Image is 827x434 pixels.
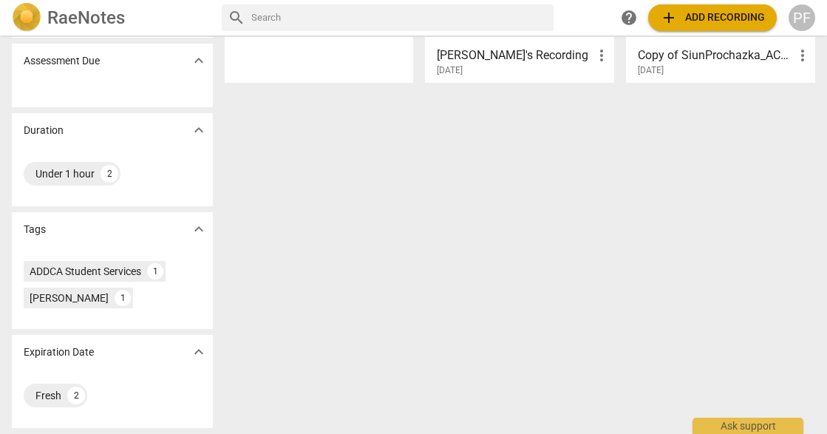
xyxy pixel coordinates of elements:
span: expand_more [190,121,208,139]
div: Under 1 hour [35,166,95,181]
h3: Sophie Rob's Recording [437,47,593,64]
p: Tags [24,222,46,237]
span: Add recording [660,9,765,27]
span: expand_more [190,343,208,361]
img: Logo [12,3,41,33]
div: 2 [67,387,85,404]
p: Expiration Date [24,345,94,360]
span: search [228,9,245,27]
h2: RaeNotes [47,7,125,28]
span: expand_more [190,220,208,238]
span: add [660,9,678,27]
div: Fresh [35,388,61,403]
button: PF [789,4,815,31]
button: Show more [188,341,210,363]
a: LogoRaeNotes [12,3,210,33]
span: help [620,9,638,27]
h3: Copy of SiunProchazka_ACCG [638,47,794,64]
div: ADDCA Student Services [30,264,141,279]
span: [DATE] [638,64,664,77]
input: Search [251,6,548,30]
div: 2 [101,165,118,183]
span: more_vert [794,47,811,64]
p: Assessment Due [24,53,100,69]
div: 1 [115,290,131,306]
p: Duration [24,123,64,138]
button: Upload [648,4,777,31]
div: 1 [147,263,163,279]
button: Show more [188,50,210,72]
button: Show more [188,119,210,141]
button: Show more [188,218,210,240]
a: Help [616,4,642,31]
span: [DATE] [437,64,463,77]
span: expand_more [190,52,208,69]
span: more_vert [593,47,610,64]
div: [PERSON_NAME] [30,291,109,305]
div: Ask support [692,418,803,434]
